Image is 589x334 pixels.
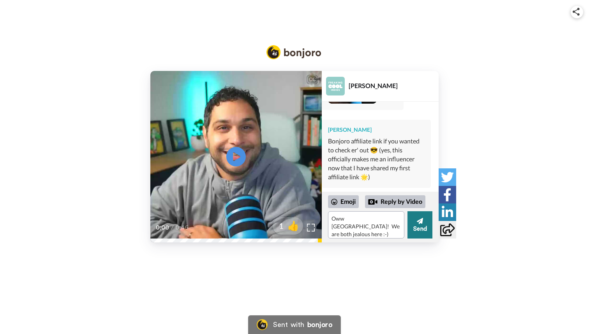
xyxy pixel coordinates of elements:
div: Reply by Video [368,197,377,207]
button: 1👍 [273,217,303,235]
span: / [171,223,174,232]
button: Send [407,211,432,239]
img: Bonjoro Logo [266,45,321,59]
span: 👍 [284,219,303,232]
div: [PERSON_NAME] [349,82,438,89]
div: Emoji [328,195,359,208]
img: ic_share.svg [573,8,580,16]
div: [PERSON_NAME] [328,126,425,134]
img: Full screen [307,224,315,232]
span: 1 [273,220,284,231]
div: Bonjoro affiliate link if you wanted to check er' out 😎 (yes, this officially makes me an influen... [328,137,425,181]
div: CC [307,76,317,83]
img: Profile Image [326,77,345,95]
div: Reply by Video [365,195,425,209]
span: 0:46 [175,223,189,232]
span: 0:00 [156,223,169,232]
textarea: Oww [GEOGRAPHIC_DATA]! We are both jealous here :-) [328,211,404,239]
